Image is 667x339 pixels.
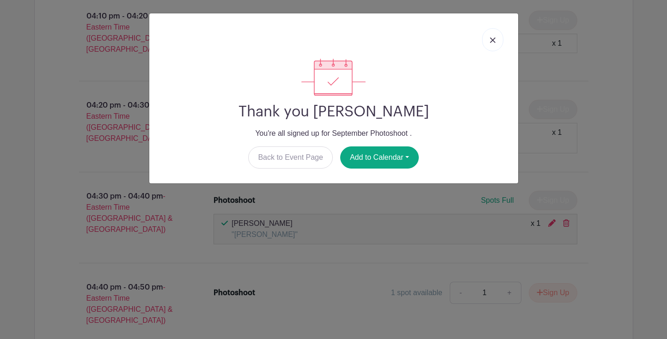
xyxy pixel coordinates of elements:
a: Back to Event Page [248,146,333,169]
button: Add to Calendar [340,146,419,169]
h2: Thank you [PERSON_NAME] [157,103,511,121]
img: signup_complete-c468d5dda3e2740ee63a24cb0ba0d3ce5d8a4ecd24259e683200fb1569d990c8.svg [301,59,365,96]
img: close_button-5f87c8562297e5c2d7936805f587ecaba9071eb48480494691a3f1689db116b3.svg [490,37,496,43]
p: You're all signed up for September Photoshoot . [157,128,511,139]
